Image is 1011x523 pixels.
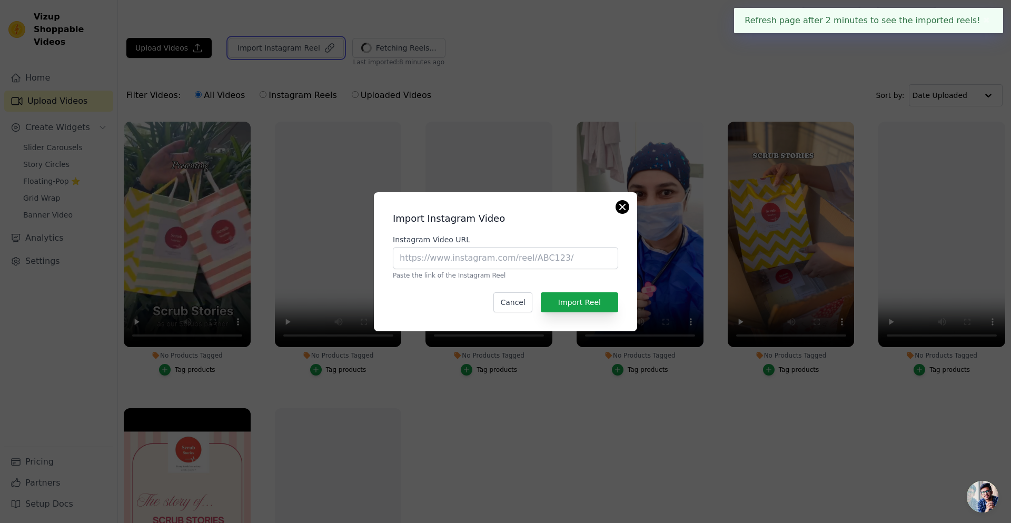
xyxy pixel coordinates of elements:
button: Close [980,14,993,27]
input: https://www.instagram.com/reel/ABC123/ [393,247,618,269]
button: Import Reel [541,292,618,312]
button: Close modal [616,201,629,213]
p: Paste the link of the Instagram Reel [393,271,618,280]
a: Open chat [967,481,998,512]
label: Instagram Video URL [393,234,618,245]
button: Cancel [493,292,532,312]
div: Refresh page after 2 minutes to see the imported reels! [734,8,1003,33]
h2: Import Instagram Video [393,211,618,226]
